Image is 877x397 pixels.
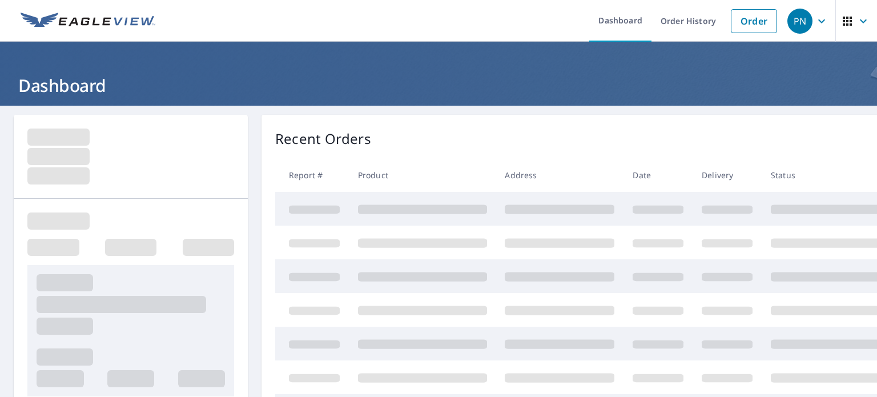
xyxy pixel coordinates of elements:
[21,13,155,30] img: EV Logo
[623,158,693,192] th: Date
[496,158,623,192] th: Address
[693,158,762,192] th: Delivery
[275,158,349,192] th: Report #
[349,158,496,192] th: Product
[731,9,777,33] a: Order
[14,74,863,97] h1: Dashboard
[275,129,371,149] p: Recent Orders
[787,9,812,34] div: PN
